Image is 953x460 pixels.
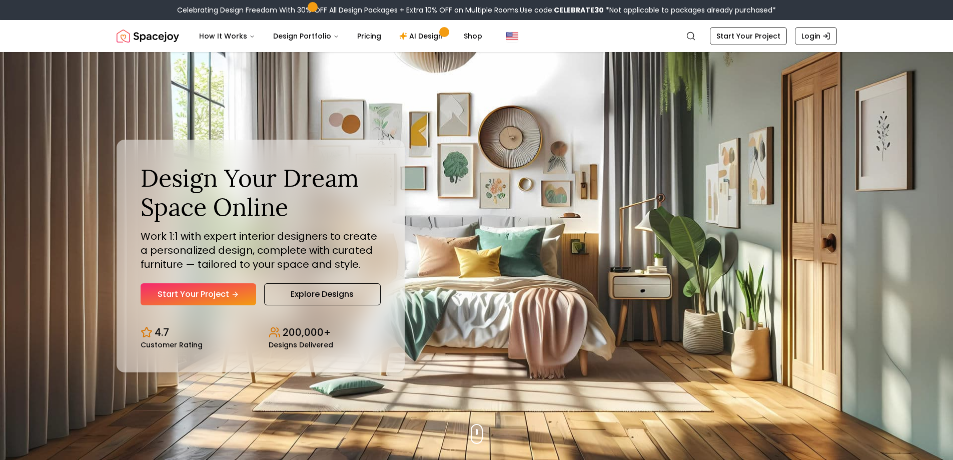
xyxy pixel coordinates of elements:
[456,26,490,46] a: Shop
[117,26,179,46] img: Spacejoy Logo
[191,26,490,46] nav: Main
[141,229,381,271] p: Work 1:1 with expert interior designers to create a personalized design, complete with curated fu...
[117,20,837,52] nav: Global
[269,341,333,348] small: Designs Delivered
[155,325,169,339] p: 4.7
[283,325,331,339] p: 200,000+
[265,26,347,46] button: Design Portfolio
[117,26,179,46] a: Spacejoy
[604,5,776,15] span: *Not applicable to packages already purchased*
[141,317,381,348] div: Design stats
[710,27,787,45] a: Start Your Project
[795,27,837,45] a: Login
[506,30,518,42] img: United States
[520,5,604,15] span: Use code:
[554,5,604,15] b: CELEBRATE30
[141,283,256,305] a: Start Your Project
[177,5,776,15] div: Celebrating Design Freedom With 30% OFF All Design Packages + Extra 10% OFF on Multiple Rooms.
[349,26,389,46] a: Pricing
[264,283,381,305] a: Explore Designs
[141,164,381,221] h1: Design Your Dream Space Online
[191,26,263,46] button: How It Works
[141,341,203,348] small: Customer Rating
[391,26,454,46] a: AI Design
